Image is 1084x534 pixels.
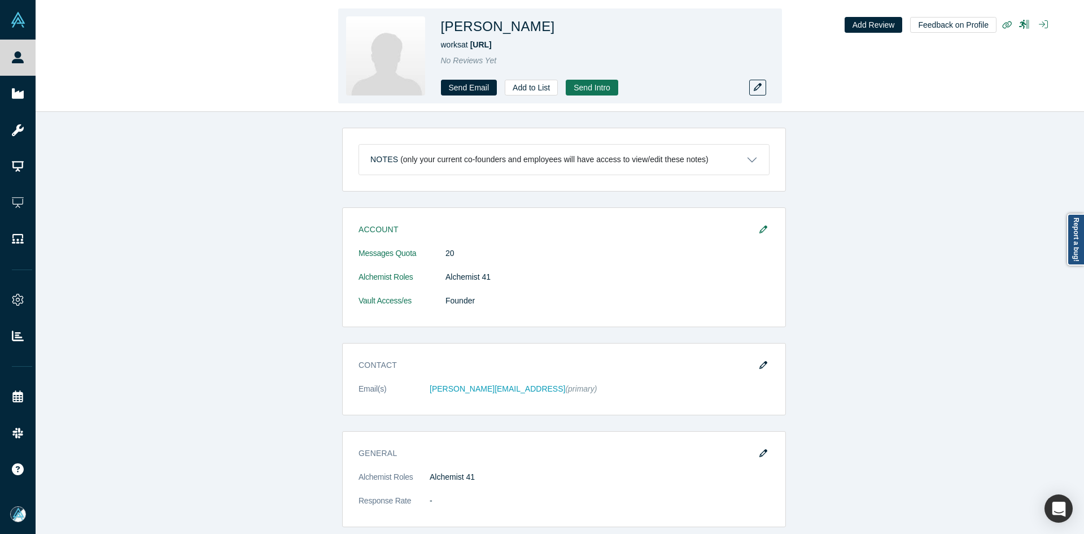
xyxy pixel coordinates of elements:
[470,40,492,49] a: [URL]
[400,155,709,164] p: (only your current co-founders and employees will have access to view/edit these notes)
[566,80,618,95] button: Send Intro
[359,448,754,459] h3: General
[441,40,492,49] span: works at
[565,384,597,393] span: (primary)
[370,154,398,166] h3: Notes
[359,495,430,519] dt: Response Rate
[445,248,770,259] dd: 20
[346,16,425,95] img: Deana Anglin's Profile Image
[430,384,565,393] a: [PERSON_NAME][EMAIL_ADDRESS]
[505,80,558,95] button: Add to List
[359,271,445,295] dt: Alchemist Roles
[441,56,497,65] span: No Reviews Yet
[445,295,770,307] dd: Founder
[359,145,769,175] button: Notes (only your current co-founders and employees will have access to view/edit these notes)
[10,506,26,522] img: Mia Scott's Account
[845,17,903,33] button: Add Review
[445,271,770,283] dd: Alchemist 41
[441,80,497,95] a: Send Email
[430,495,770,507] dd: -
[359,383,430,407] dt: Email(s)
[359,224,754,236] h3: Account
[1067,214,1084,266] a: Report a bug!
[359,248,445,271] dt: Messages Quota
[359,295,445,319] dt: Vault Access/es
[359,471,430,495] dt: Alchemist Roles
[10,12,26,28] img: Alchemist Vault Logo
[441,16,555,37] h1: [PERSON_NAME]
[430,471,770,483] dd: Alchemist 41
[910,17,996,33] button: Feedback on Profile
[359,359,754,371] h3: Contact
